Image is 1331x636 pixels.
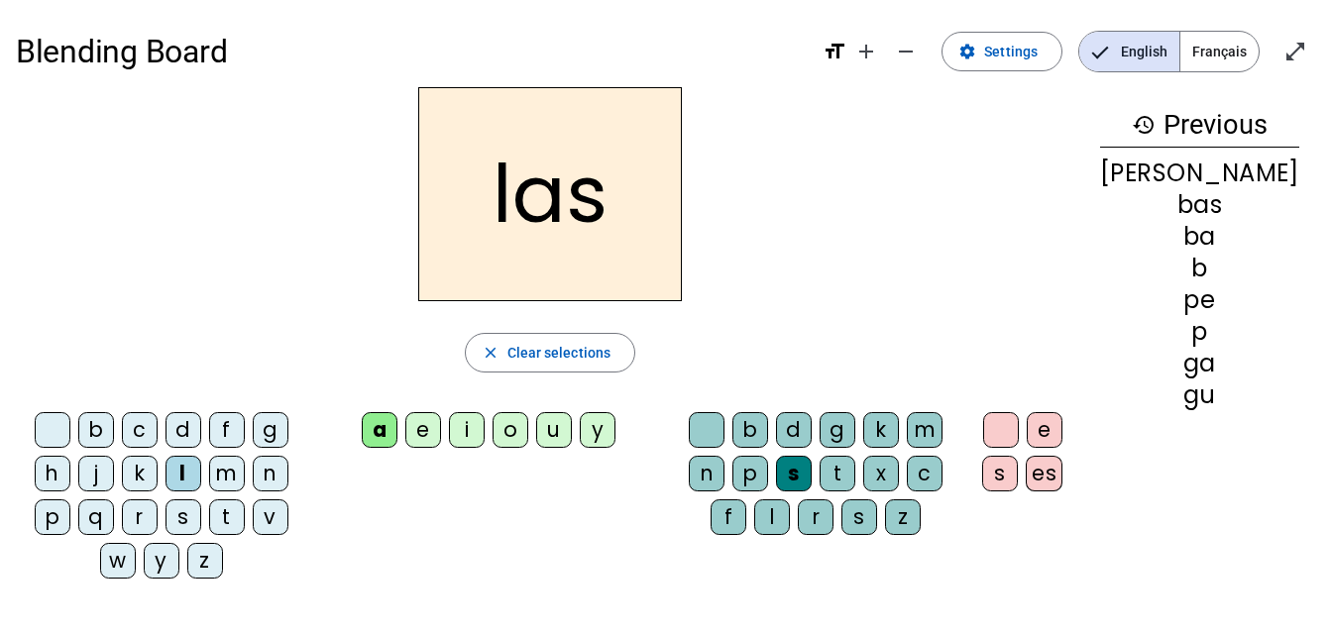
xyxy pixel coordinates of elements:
div: f [711,499,746,535]
h1: Blending Board [16,20,807,83]
span: English [1079,32,1179,71]
div: es [1026,456,1062,491]
div: bas [1100,193,1299,217]
div: k [863,412,899,448]
div: b [732,412,768,448]
div: d [166,412,201,448]
div: z [187,543,223,579]
div: ba [1100,225,1299,249]
div: l [166,456,201,491]
mat-icon: close [482,344,499,362]
div: k [122,456,158,491]
div: e [1027,412,1062,448]
div: ga [1100,352,1299,375]
span: Settings [984,40,1038,63]
div: r [122,499,158,535]
div: r [798,499,833,535]
div: u [536,412,572,448]
div: s [982,456,1018,491]
mat-icon: format_size [823,40,846,63]
div: t [820,456,855,491]
div: g [820,412,855,448]
button: Decrease font size [886,32,926,71]
button: Settings [942,32,1062,71]
div: n [689,456,724,491]
div: y [580,412,615,448]
div: f [209,412,245,448]
mat-icon: settings [958,43,976,60]
div: q [78,499,114,535]
div: m [907,412,943,448]
mat-icon: remove [894,40,918,63]
mat-icon: history [1132,113,1156,137]
div: s [166,499,201,535]
div: g [253,412,288,448]
div: v [253,499,288,535]
div: gu [1100,383,1299,407]
button: Enter full screen [1276,32,1315,71]
button: Clear selections [465,333,636,372]
div: p [732,456,768,491]
div: b [1100,257,1299,280]
div: s [841,499,877,535]
div: s [776,456,812,491]
button: Increase font size [846,32,886,71]
div: p [35,499,70,535]
div: m [209,456,245,491]
div: l [754,499,790,535]
div: t [209,499,245,535]
div: b [78,412,114,448]
div: pe [1100,288,1299,312]
mat-button-toggle-group: Language selection [1078,31,1260,72]
span: Français [1180,32,1259,71]
h2: las [418,87,682,301]
div: p [1100,320,1299,344]
div: h [35,456,70,491]
span: Clear selections [507,341,611,365]
div: x [863,456,899,491]
div: z [885,499,921,535]
div: e [405,412,441,448]
div: a [362,412,397,448]
mat-icon: open_in_full [1283,40,1307,63]
mat-icon: add [854,40,878,63]
div: y [144,543,179,579]
div: n [253,456,288,491]
div: o [493,412,528,448]
div: j [78,456,114,491]
div: d [776,412,812,448]
div: c [907,456,943,491]
div: w [100,543,136,579]
div: [PERSON_NAME] [1100,161,1299,185]
h3: Previous [1100,103,1299,148]
div: i [449,412,485,448]
div: c [122,412,158,448]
